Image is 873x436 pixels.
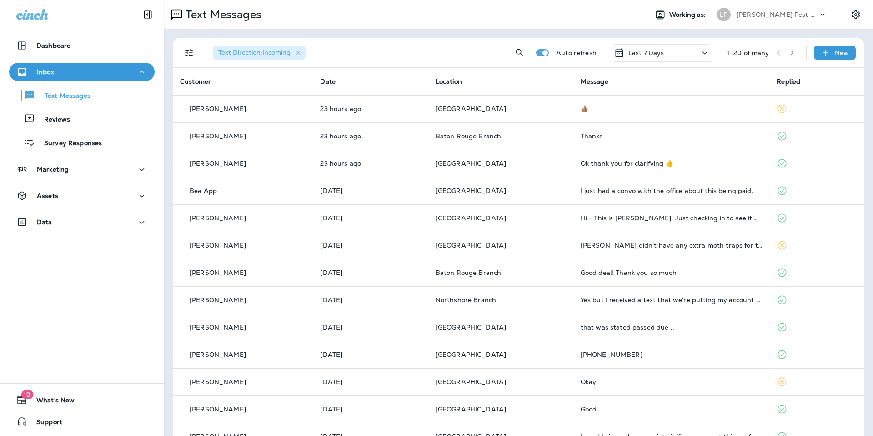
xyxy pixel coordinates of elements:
div: 1 - 20 of many [727,49,769,56]
div: Good deal! Thank you so much [581,269,763,276]
p: [PERSON_NAME] [190,105,246,112]
p: Sep 15, 2025 12:06 PM [320,214,421,222]
p: Reviews [35,116,70,124]
button: 19What's New [9,391,155,409]
p: [PERSON_NAME] Pest Control [736,11,818,18]
p: Sep 15, 2025 02:37 PM [320,132,421,140]
button: Assets [9,187,155,205]
p: [PERSON_NAME] [190,269,246,276]
button: Support [9,413,155,431]
p: New [835,49,849,56]
p: Sep 15, 2025 08:25 AM [320,296,421,304]
p: [PERSON_NAME] [190,324,246,331]
span: Location [436,77,462,86]
p: [PERSON_NAME] [190,242,246,249]
span: Text Direction : Incoming [218,48,291,56]
span: Customer [180,77,211,86]
p: Sep 15, 2025 02:35 PM [320,160,421,167]
span: Northshore Branch [436,296,496,304]
p: [PERSON_NAME] [190,351,246,358]
span: [GEOGRAPHIC_DATA] [436,105,506,113]
button: Collapse Sidebar [135,5,161,24]
p: Auto refresh [556,49,597,56]
p: Sep 15, 2025 12:02 PM [320,242,421,249]
button: Search Messages [511,44,529,62]
p: [PERSON_NAME] [190,132,246,140]
p: Text Messages [35,92,90,101]
button: Survey Responses [9,133,155,152]
button: Dashboard [9,36,155,55]
p: Text Messages [182,8,261,21]
p: Sep 15, 2025 03:17 PM [320,105,421,112]
span: Baton Rouge Branch [436,132,502,140]
p: Data [37,218,52,226]
span: [GEOGRAPHIC_DATA] [436,159,506,167]
p: [PERSON_NAME] [190,406,246,413]
div: LP [717,8,731,21]
span: [GEOGRAPHIC_DATA] [436,214,506,222]
p: [PERSON_NAME] [190,160,246,167]
div: Good [581,406,763,413]
button: Filters [180,44,198,62]
p: [PERSON_NAME] [190,378,246,385]
button: Marketing [9,160,155,178]
button: Text Messages [9,86,155,105]
p: Marketing [37,166,69,173]
p: Sep 13, 2025 10:28 AM [320,351,421,358]
div: I just had a convo with the office about this being paid. [581,187,763,194]
p: Sep 15, 2025 01:38 PM [320,187,421,194]
div: Yes but I received a text that we're putting my account on hold for non payment [581,296,763,304]
div: 👍🏽 [581,105,763,112]
div: 509-630-0111 [581,351,763,358]
button: Data [9,213,155,231]
div: that was stated passed due .. [581,324,763,331]
p: Sep 14, 2025 12:11 PM [320,324,421,331]
button: Settings [848,6,864,23]
span: [GEOGRAPHIC_DATA] [436,350,506,359]
p: Inbox [37,68,54,76]
p: [PERSON_NAME] [190,214,246,222]
span: [GEOGRAPHIC_DATA] [436,187,506,195]
p: Sep 11, 2025 01:19 PM [320,406,421,413]
div: Text Direction:Incoming [213,46,306,60]
span: [GEOGRAPHIC_DATA] [436,405,506,413]
div: Hi - This is Andrea Legge. Just checking in to see if my monthly pest control visit has happened ... [581,214,763,222]
p: Assets [37,192,58,199]
span: [GEOGRAPHIC_DATA] [436,323,506,331]
p: Sep 15, 2025 08:49 AM [320,269,421,276]
span: Baton Rouge Branch [436,269,502,277]
span: 19 [21,390,33,399]
span: Date [320,77,336,86]
span: [GEOGRAPHIC_DATA] [436,241,506,249]
p: Survey Responses [35,139,102,148]
p: Last 7 Days [628,49,664,56]
div: Ok thank you for clarifying 👍 [581,160,763,167]
span: Replied [777,77,800,86]
div: Garrett didn't have any extra moth traps for the pantry when he came by and treated. How do I sub... [581,242,763,249]
span: What's New [27,396,75,407]
p: [PERSON_NAME] [190,296,246,304]
span: [GEOGRAPHIC_DATA] [436,378,506,386]
span: Message [581,77,608,86]
span: Support [27,418,62,429]
button: Inbox [9,63,155,81]
p: Dashboard [36,42,71,49]
span: Working as: [669,11,708,19]
div: Thanks [581,132,763,140]
p: Sep 12, 2025 02:00 PM [320,378,421,385]
div: Okay [581,378,763,385]
p: Bea App [190,187,217,194]
button: Reviews [9,109,155,128]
